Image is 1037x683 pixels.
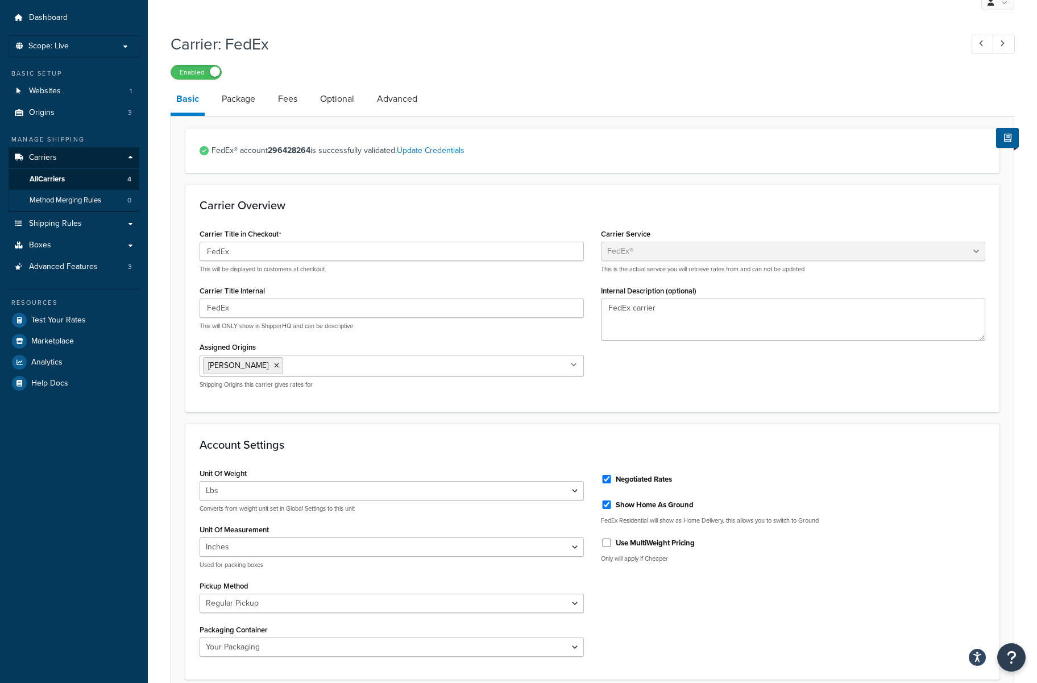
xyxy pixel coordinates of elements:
p: Converts from weight unit set in Global Settings to this unit [200,504,584,513]
span: FedEx® account is successfully validated. [211,143,985,159]
span: All Carriers [30,175,65,184]
a: Carriers [9,147,139,168]
a: Shipping Rules [9,213,139,234]
h1: Carrier: FedEx [171,33,951,55]
span: Boxes [29,241,51,250]
a: Method Merging Rules0 [9,190,139,211]
li: Method Merging Rules [9,190,139,211]
a: Optional [314,85,360,113]
label: Internal Description (optional) [601,287,696,295]
a: Boxes [9,235,139,256]
textarea: FedEx carrier [601,299,985,341]
a: Advanced [371,85,423,113]
li: Websites [9,81,139,102]
button: Open Resource Center [997,643,1026,672]
p: FedEx Residential will show as Home Delivery, this allows you to switch to Ground [601,516,985,525]
label: Carrier Title Internal [200,287,265,295]
a: Websites1 [9,81,139,102]
p: Used for packing boxes [200,561,584,569]
label: Carrier Service [601,230,650,238]
label: Use MultiWeight Pricing [616,538,695,548]
label: Negotiated Rates [616,474,672,485]
span: Method Merging Rules [30,196,101,205]
span: Test Your Rates [31,316,86,325]
a: Analytics [9,352,139,372]
a: Next Record [993,35,1015,53]
a: Marketplace [9,331,139,351]
span: Advanced Features [29,262,98,272]
div: Manage Shipping [9,135,139,144]
span: Marketplace [31,337,74,346]
a: Update Credentials [397,144,464,156]
span: Shipping Rules [29,219,82,229]
span: Scope: Live [28,42,69,51]
a: Previous Record [972,35,994,53]
a: Basic [171,85,205,116]
label: Packaging Container [200,626,268,634]
div: Basic Setup [9,69,139,78]
a: Dashboard [9,7,139,28]
span: Websites [29,86,61,96]
span: Analytics [31,358,63,367]
span: Carriers [29,153,57,163]
span: 3 [128,108,132,118]
p: This is the actual service you will retrieve rates from and can not be updated [601,265,985,274]
span: 0 [127,196,131,205]
a: Test Your Rates [9,310,139,330]
span: [PERSON_NAME] [208,359,268,371]
span: 3 [128,262,132,272]
a: Help Docs [9,373,139,394]
label: Show Home As Ground [616,500,694,510]
p: This will ONLY show in ShipperHQ and can be descriptive [200,322,584,330]
div: Resources [9,298,139,308]
a: Origins3 [9,102,139,123]
p: Only will apply if Cheaper [601,554,985,563]
span: Dashboard [29,13,68,23]
label: Unit Of Measurement [200,525,269,534]
p: This will be displayed to customers at checkout [200,265,584,274]
p: Shipping Origins this carrier gives rates for [200,380,584,389]
label: Pickup Method [200,582,248,590]
h3: Account Settings [200,438,985,451]
li: Origins [9,102,139,123]
button: Show Help Docs [996,128,1019,148]
label: Carrier Title in Checkout [200,230,281,239]
a: Package [216,85,261,113]
a: Fees [272,85,303,113]
label: Enabled [171,65,221,79]
a: AllCarriers4 [9,169,139,190]
li: Advanced Features [9,256,139,278]
span: Origins [29,108,55,118]
strong: 296428264 [268,144,310,156]
span: Help Docs [31,379,68,388]
h3: Carrier Overview [200,199,985,212]
label: Unit Of Weight [200,469,247,478]
a: Advanced Features3 [9,256,139,278]
span: 4 [127,175,131,184]
label: Assigned Origins [200,343,256,351]
li: Carriers [9,147,139,212]
span: 1 [130,86,132,96]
